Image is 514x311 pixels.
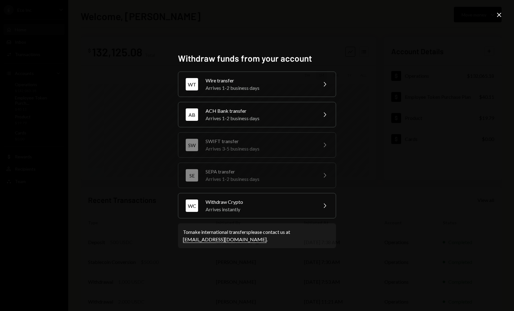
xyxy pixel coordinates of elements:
div: Arrives 1-2 business days [206,175,313,183]
div: Arrives 3-5 business days [206,145,313,152]
div: WT [186,78,198,90]
div: SE [186,169,198,182]
div: Wire transfer [206,77,313,84]
div: Arrives instantly [206,206,313,213]
div: Withdraw Crypto [206,198,313,206]
div: Arrives 1-2 business days [206,84,313,92]
div: To make international transfers please contact us at . [183,228,331,243]
div: Arrives 1-2 business days [206,115,313,122]
div: SEPA transfer [206,168,313,175]
div: SW [186,139,198,151]
div: AB [186,108,198,121]
h2: Withdraw funds from your account [178,52,336,64]
button: SESEPA transferArrives 1-2 business days [178,163,336,188]
button: SWSWIFT transferArrives 3-5 business days [178,132,336,158]
div: ACH Bank transfer [206,107,313,115]
button: WTWire transferArrives 1-2 business days [178,72,336,97]
div: WC [186,199,198,212]
button: WCWithdraw CryptoArrives instantly [178,193,336,218]
a: [EMAIL_ADDRESS][DOMAIN_NAME] [183,236,267,243]
div: SWIFT transfer [206,138,313,145]
button: ABACH Bank transferArrives 1-2 business days [178,102,336,127]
